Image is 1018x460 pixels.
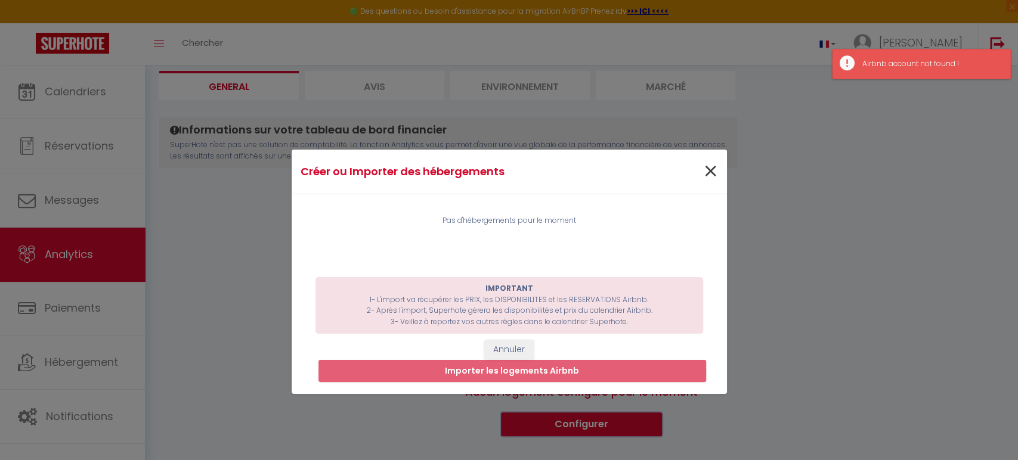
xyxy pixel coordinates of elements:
button: Importer les logements Airbnb [318,360,706,383]
div: Pas d'hébergements pour le moment [315,215,703,226]
button: Close [703,159,717,185]
b: IMPORTANT [485,283,533,293]
button: Annuler [484,340,534,360]
span: × [703,154,717,189]
h4: Créer ou Importer des hébergements [301,163,574,180]
p: 1- L'import va récupérer les PRIX, les DISPONIBILITES et les RESERVATIONS Airbnb. 2- Après l'impo... [321,283,697,328]
div: Airbnb account not found ! [862,58,998,70]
